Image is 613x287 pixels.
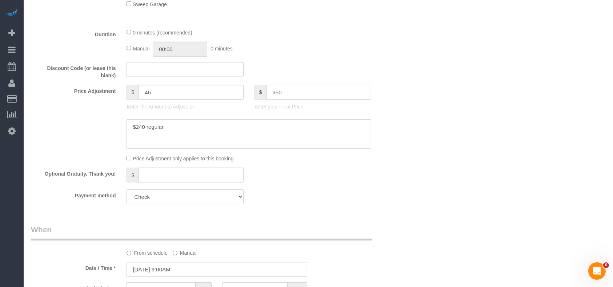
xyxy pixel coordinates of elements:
span: 6 [603,262,609,268]
span: 0 minutes [211,46,233,52]
iframe: Intercom live chat [588,262,606,280]
label: Manual [173,247,197,257]
span: 0 minutes (recommended) [133,30,192,36]
label: Date / Time * [25,262,121,272]
span: $ [127,168,139,183]
label: From schedule [127,247,168,257]
input: MM/DD/YYYY HH:MM [127,262,307,277]
span: Price Adjustment only applies to this booking [133,156,233,161]
p: Enter the Amount to Adjust, or [127,103,243,110]
label: Price Adjustment [25,85,121,95]
label: Duration [25,28,121,38]
img: Automaid Logo [4,7,19,17]
label: Discount Code (or leave this blank) [25,62,121,79]
p: Enter your Final Price [255,103,371,110]
span: Manual [133,46,149,52]
input: final price [267,85,372,100]
legend: When [31,224,372,241]
label: Optional Gratuity. Thank you! [25,168,121,177]
label: Payment method [25,189,121,199]
span: $ [127,85,139,100]
input: Manual [173,251,177,255]
span: $ [255,85,267,100]
input: From schedule [127,251,131,255]
span: Sweep Garage [133,1,167,7]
